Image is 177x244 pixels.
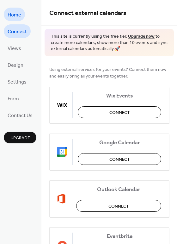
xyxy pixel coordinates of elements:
[57,194,66,204] img: outlook
[78,233,161,240] span: Eventbrite
[4,24,31,38] a: Connect
[57,100,67,110] img: wix
[8,60,23,70] span: Design
[4,75,30,88] a: Settings
[76,200,161,212] button: Connect
[78,153,161,165] button: Connect
[57,147,67,157] img: google
[78,139,161,146] span: Google Calendar
[49,7,126,19] span: Connect external calendars
[4,108,36,122] a: Contact Us
[4,132,36,143] button: Upgrade
[109,109,130,116] span: Connect
[49,66,169,79] span: Using external services for your events? Connect them now and easily bring all your events together.
[4,41,25,55] a: Views
[4,91,23,105] a: Form
[78,92,161,99] span: Wix Events
[10,135,30,141] span: Upgrade
[78,106,161,118] button: Connect
[76,186,161,193] span: Outlook Calendar
[108,203,129,210] span: Connect
[8,77,27,87] span: Settings
[8,27,27,37] span: Connect
[4,58,27,72] a: Design
[8,94,19,104] span: Form
[4,8,25,21] a: Home
[8,10,21,20] span: Home
[109,156,130,163] span: Connect
[128,32,155,41] a: Upgrade now
[8,111,33,121] span: Contact Us
[8,44,21,53] span: Views
[51,34,168,52] span: This site is currently using the free tier. to create more calendars, show more than 10 events an...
